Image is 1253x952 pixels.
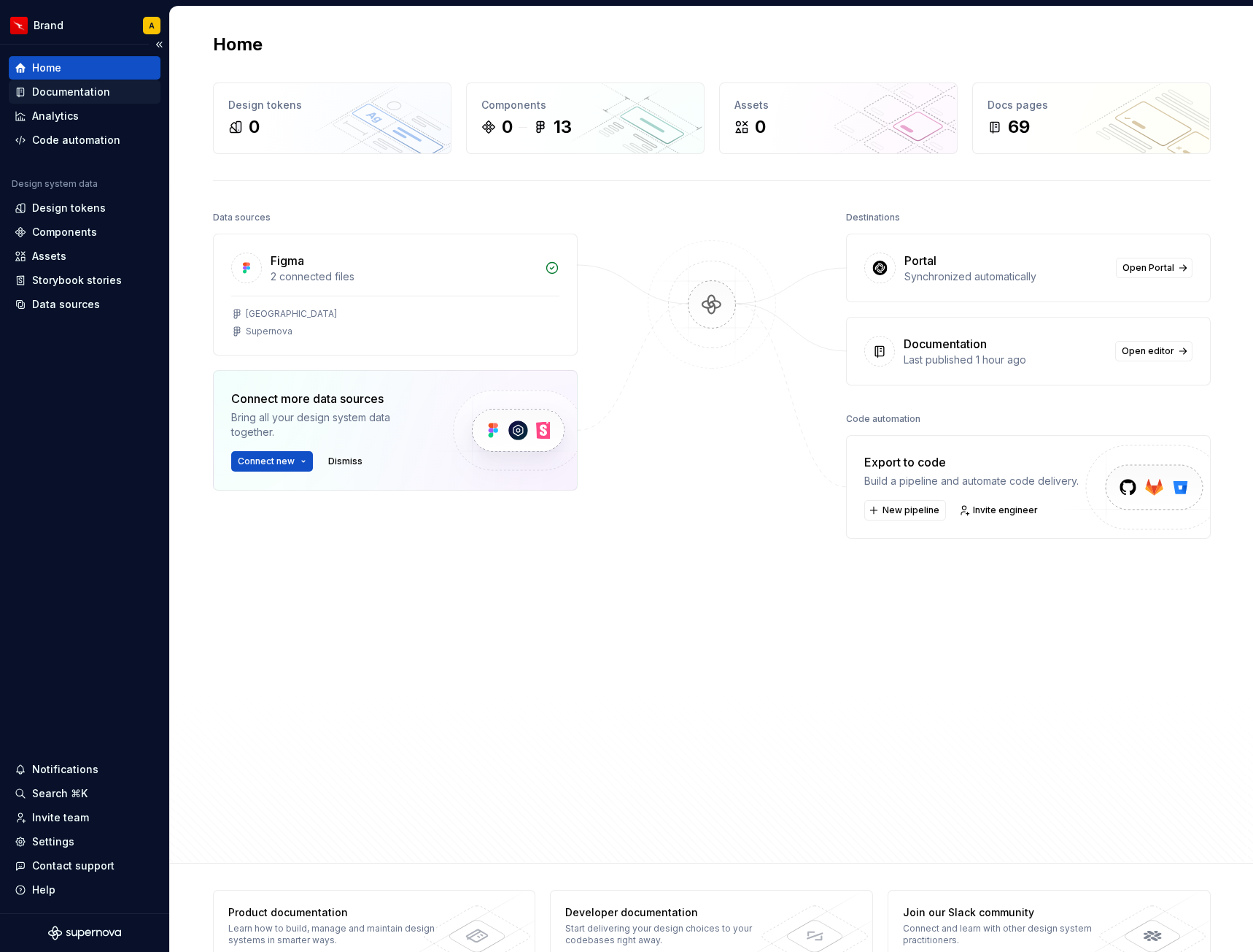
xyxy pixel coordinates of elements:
[213,33,263,56] h2: Home
[9,220,160,244] a: Components
[481,98,689,112] div: Components
[466,82,705,154] a: Components013
[1116,258,1192,278] a: Open Portal
[903,905,1115,920] div: Join our Slack community
[231,451,313,472] button: Connect new
[228,905,441,920] div: Product documentation
[904,269,1107,284] div: Synchronized automatically
[904,335,987,353] div: Documentation
[32,762,98,777] div: Notifications
[846,207,900,228] div: Destinations
[149,34,169,55] button: Collapse sidebar
[32,249,66,264] div: Assets
[32,883,55,897] div: Help
[9,196,160,220] a: Design tokens
[249,115,260,139] div: 0
[9,269,160,292] a: Storybook stories
[231,390,428,407] div: Connect more data sources
[238,456,295,467] span: Connect new
[864,500,946,521] button: New pipeline
[9,878,160,902] button: Help
[3,9,166,41] button: BrandA
[32,297,100,312] div: Data sources
[1122,345,1174,357] span: Open editor
[864,453,1079,471] div: Export to code
[228,923,441,946] div: Learn how to build, manage and maintain design systems in smarter ways.
[755,115,766,139] div: 0
[903,923,1115,946] div: Connect and learn with other design system practitioners.
[34,18,63,33] div: Brand
[734,98,942,112] div: Assets
[502,115,513,139] div: 0
[271,252,304,269] div: Figma
[9,104,160,128] a: Analytics
[48,926,121,940] svg: Supernova Logo
[32,133,120,147] div: Code automation
[32,786,88,801] div: Search ⌘K
[9,293,160,316] a: Data sources
[1122,262,1174,274] span: Open Portal
[32,810,89,825] div: Invite team
[846,409,920,429] div: Code automation
[554,115,572,139] div: 13
[213,82,451,154] a: Design tokens0
[9,80,160,104] a: Documentation
[322,451,369,472] button: Dismiss
[32,201,106,215] div: Design tokens
[864,474,1079,488] div: Build a pipeline and automate code delivery.
[228,98,436,112] div: Design tokens
[719,82,958,154] a: Assets0
[32,85,110,99] div: Documentation
[32,61,61,75] div: Home
[12,178,98,190] div: Design system data
[32,109,79,123] div: Analytics
[9,782,160,805] button: Search ⌘K
[246,326,292,337] div: Supernova
[9,830,160,853] a: Settings
[231,410,428,439] div: Bring all your design system data together.
[565,923,777,946] div: Start delivering your design choices to your codebases right away.
[10,17,28,34] img: 6b187050-a3ed-48aa-8485-808e17fcee26.png
[988,98,1195,112] div: Docs pages
[972,82,1211,154] a: Docs pages69
[32,859,115,873] div: Contact support
[9,245,160,268] a: Assets
[9,56,160,80] a: Home
[246,308,337,320] div: [GEOGRAPHIC_DATA]
[271,269,536,284] div: 2 connected files
[9,854,160,878] button: Contact support
[882,504,939,516] span: New pipeline
[565,905,777,920] div: Developer documentation
[213,234,578,356] a: Figma2 connected files[GEOGRAPHIC_DATA]Supernova
[9,806,160,829] a: Invite team
[149,20,155,31] div: A
[904,353,1106,367] div: Last published 1 hour ago
[9,128,160,152] a: Code automation
[9,758,160,781] button: Notifications
[328,456,362,467] span: Dismiss
[1115,341,1192,361] a: Open editor
[973,504,1038,516] span: Invite engineer
[32,834,74,849] div: Settings
[904,252,936,269] div: Portal
[32,273,122,288] div: Storybook stories
[32,225,97,239] div: Components
[955,500,1044,521] a: Invite engineer
[1008,115,1030,139] div: 69
[213,207,271,228] div: Data sources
